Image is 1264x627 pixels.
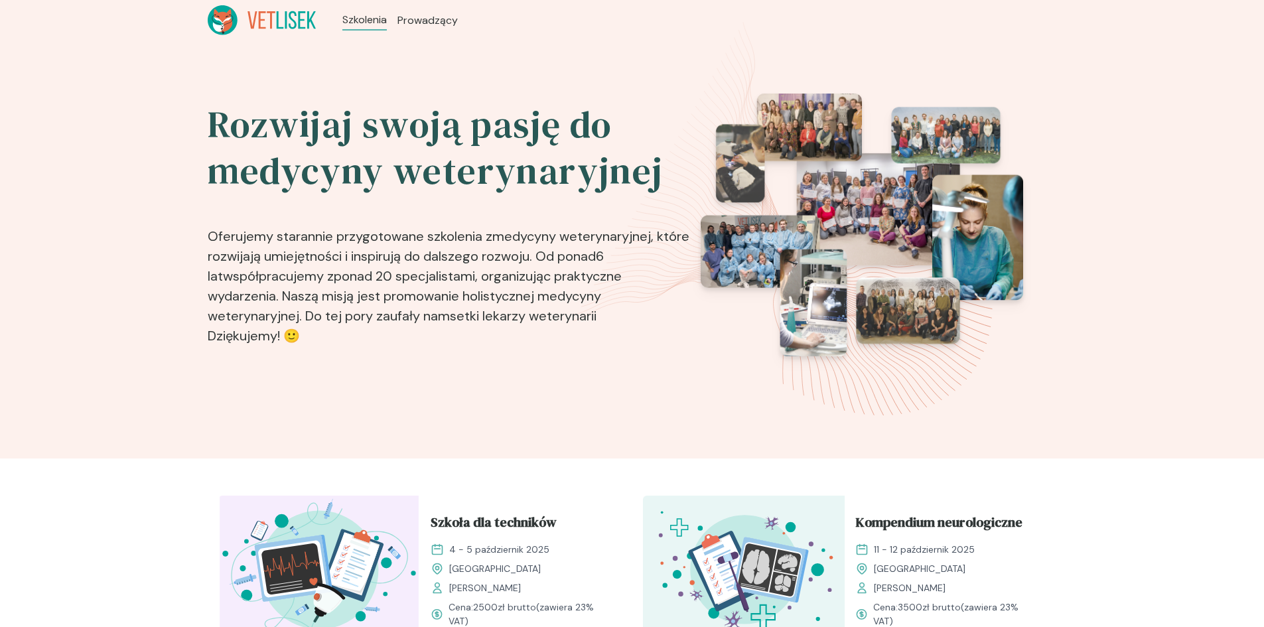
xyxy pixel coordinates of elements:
span: Kompendium neurologiczne [855,512,1022,537]
span: [PERSON_NAME] [874,581,946,595]
span: 4 - 5 październik 2025 [449,543,549,557]
a: Kompendium neurologiczne [855,512,1036,537]
h2: Rozwijaj swoją pasję do medycyny weterynaryjnej [208,102,692,194]
span: 2500 zł brutto [473,601,536,613]
span: [PERSON_NAME] [449,581,521,595]
b: ponad 20 specjalistami [334,267,475,285]
b: medycyny weterynaryjnej [492,228,651,245]
b: setki lekarzy weterynarii [450,307,597,324]
span: [GEOGRAPHIC_DATA] [874,562,965,576]
span: 3500 zł brutto [898,601,961,613]
a: Szkolenia [342,12,387,28]
span: Szkoła dla techników [431,512,557,537]
span: [GEOGRAPHIC_DATA] [449,562,541,576]
a: Szkoła dla techników [431,512,611,537]
a: Prowadzący [397,13,458,29]
p: Oferujemy starannie przygotowane szkolenia z , które rozwijają umiejętności i inspirują do dalsze... [208,205,692,351]
span: 11 - 12 październik 2025 [874,543,975,557]
img: eventsPhotosRoll2.png [701,94,1023,356]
